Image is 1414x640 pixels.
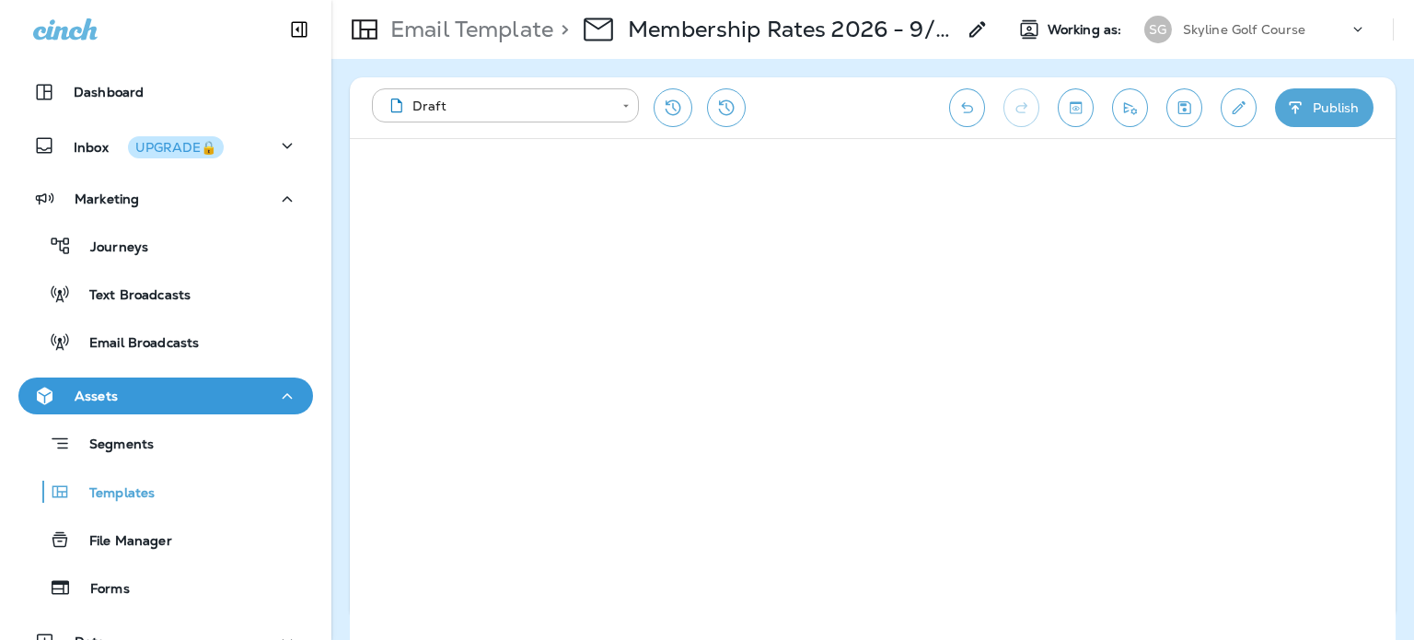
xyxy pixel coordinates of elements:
p: Membership Rates 2026 - 9/15 [628,16,956,43]
p: Segments [71,436,154,455]
button: UPGRADE🔒 [128,136,224,158]
button: Segments [18,424,313,463]
button: Restore from previous version [654,88,692,127]
button: Edit details [1221,88,1257,127]
p: Journeys [72,239,148,257]
p: File Manager [71,533,172,551]
p: Assets [75,389,118,403]
button: View Changelog [707,88,746,127]
div: Draft [385,97,609,115]
p: Skyline Golf Course [1183,22,1306,37]
button: Collapse Sidebar [273,11,325,48]
button: Text Broadcasts [18,274,313,313]
p: Email Template [383,16,553,43]
button: Marketing [18,180,313,217]
button: Toggle preview [1058,88,1094,127]
button: Save [1166,88,1202,127]
button: Undo [949,88,985,127]
button: InboxUPGRADE🔒 [18,127,313,164]
p: Text Broadcasts [71,287,191,305]
p: Dashboard [74,85,144,99]
button: Publish [1275,88,1373,127]
p: Inbox [74,136,224,156]
button: Assets [18,378,313,414]
button: Forms [18,568,313,607]
button: Templates [18,472,313,511]
button: Journeys [18,227,313,265]
span: Working as: [1048,22,1126,38]
div: UPGRADE🔒 [135,141,216,154]
button: Dashboard [18,74,313,111]
p: Marketing [75,192,139,206]
p: > [553,16,569,43]
button: Send test email [1112,88,1148,127]
p: Templates [71,485,155,503]
button: Email Broadcasts [18,322,313,361]
p: Forms [72,581,130,599]
div: SG [1144,16,1172,43]
button: File Manager [18,520,313,559]
p: Email Broadcasts [71,335,199,353]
